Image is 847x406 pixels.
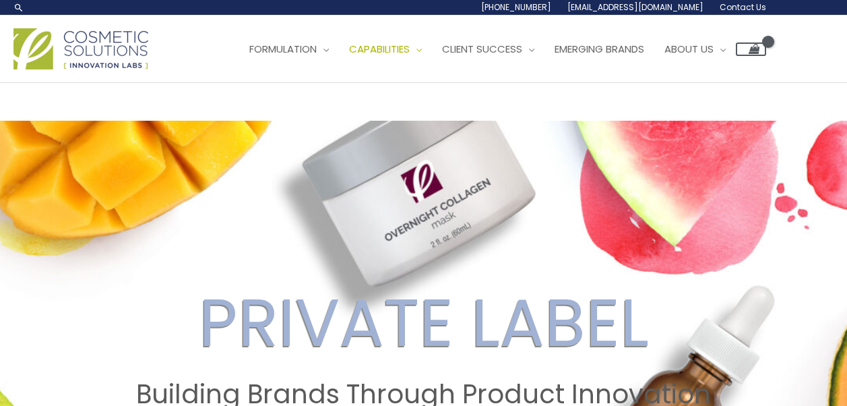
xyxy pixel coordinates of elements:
[349,42,410,56] span: Capabilities
[664,42,714,56] span: About Us
[544,29,654,69] a: Emerging Brands
[13,283,834,363] h2: PRIVATE LABEL
[654,29,736,69] a: About Us
[481,1,551,13] span: [PHONE_NUMBER]
[13,28,148,69] img: Cosmetic Solutions Logo
[13,2,24,13] a: Search icon link
[249,42,317,56] span: Formulation
[736,42,766,56] a: View Shopping Cart, empty
[442,42,522,56] span: Client Success
[567,1,703,13] span: [EMAIL_ADDRESS][DOMAIN_NAME]
[339,29,432,69] a: Capabilities
[229,29,766,69] nav: Site Navigation
[239,29,339,69] a: Formulation
[720,1,766,13] span: Contact Us
[432,29,544,69] a: Client Success
[555,42,644,56] span: Emerging Brands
